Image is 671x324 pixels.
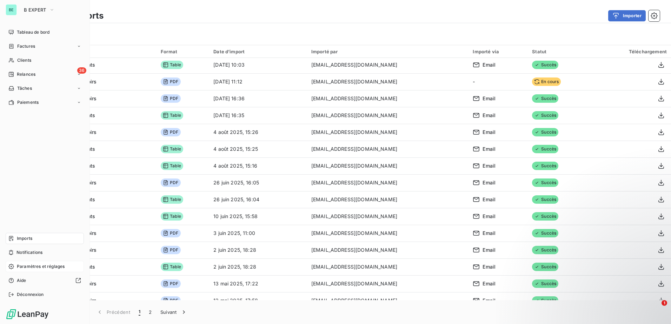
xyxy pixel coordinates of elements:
[209,242,307,258] td: 2 juin 2025, 18:28
[307,225,469,242] td: [EMAIL_ADDRESS][DOMAIN_NAME]
[139,309,140,316] span: 1
[483,112,496,119] span: Email
[209,56,307,73] td: [DATE] 10:03
[161,246,180,254] span: PDF
[209,275,307,292] td: 13 mai 2025, 17:22
[307,174,469,191] td: [EMAIL_ADDRESS][DOMAIN_NAME]
[483,247,496,254] span: Email
[532,128,558,136] span: Succès
[161,111,183,120] span: Table
[311,49,465,54] div: Importé par
[17,235,32,242] span: Imports
[156,305,192,319] button: Suivant
[209,141,307,157] td: 4 août 2025, 15:25
[307,90,469,107] td: [EMAIL_ADDRESS][DOMAIN_NAME]
[209,157,307,174] td: 4 août 2025, 15:16
[473,78,475,85] span: -
[161,77,180,86] span: PDF
[483,263,496,270] span: Email
[307,56,469,73] td: [EMAIL_ADDRESS][DOMAIN_NAME]
[307,191,469,208] td: [EMAIL_ADDRESS][DOMAIN_NAME]
[17,277,26,284] span: Aide
[473,49,524,54] div: Importé via
[17,263,65,270] span: Paramètres et réglages
[483,162,496,169] span: Email
[134,305,145,319] button: 1
[532,162,558,170] span: Succès
[161,49,205,54] div: Format
[145,305,156,319] button: 2
[209,124,307,141] td: 4 août 2025, 15:26
[161,296,180,305] span: PDF
[17,99,39,106] span: Paiements
[483,95,496,102] span: Email
[24,7,46,13] span: B EXPERT
[209,191,307,208] td: 26 juin 2025, 16:04
[77,67,86,74] span: 36
[483,213,496,220] span: Email
[307,242,469,258] td: [EMAIL_ADDRESS][DOMAIN_NAME]
[17,291,44,298] span: Déconnexion
[532,77,561,86] span: En cours
[161,162,183,170] span: Table
[532,111,558,120] span: Succès
[483,179,496,186] span: Email
[161,178,180,187] span: PDF
[161,195,183,204] span: Table
[161,263,183,271] span: Table
[532,246,558,254] span: Succès
[161,279,180,288] span: PDF
[209,225,307,242] td: 3 juin 2025, 11:00
[483,61,496,68] span: Email
[307,157,469,174] td: [EMAIL_ADDRESS][DOMAIN_NAME]
[307,141,469,157] td: [EMAIL_ADDRESS][DOMAIN_NAME]
[209,258,307,275] td: 2 juin 2025, 18:28
[209,90,307,107] td: [DATE] 16:36
[17,71,35,77] span: Relances
[17,85,32,92] span: Tâches
[532,195,558,204] span: Succès
[532,212,558,221] span: Succès
[161,229,180,237] span: PDF
[532,178,558,187] span: Succès
[17,29,49,35] span: Tableau de bord
[532,145,558,153] span: Succès
[483,230,496,237] span: Email
[307,124,469,141] td: [EMAIL_ADDRESS][DOMAIN_NAME]
[209,107,307,124] td: [DATE] 16:35
[161,61,183,69] span: Table
[307,275,469,292] td: [EMAIL_ADDRESS][DOMAIN_NAME]
[532,61,558,69] span: Succès
[161,145,183,153] span: Table
[662,300,667,306] span: 1
[647,300,664,317] iframe: Intercom live chat
[483,196,496,203] span: Email
[17,57,31,63] span: Clients
[608,10,646,21] button: Importer
[161,128,180,136] span: PDF
[307,258,469,275] td: [EMAIL_ADDRESS][DOMAIN_NAME]
[532,49,587,54] div: Statut
[531,256,671,305] iframe: Intercom notifications message
[17,43,35,49] span: Factures
[161,212,183,221] span: Table
[209,292,307,309] td: 12 mai 2025, 17:58
[6,275,84,286] a: Aide
[532,229,558,237] span: Succès
[209,208,307,225] td: 10 juin 2025, 15:58
[6,4,17,15] div: BE
[483,146,496,153] span: Email
[483,297,496,304] span: Email
[161,94,180,103] span: PDF
[307,107,469,124] td: [EMAIL_ADDRESS][DOMAIN_NAME]
[307,73,469,90] td: [EMAIL_ADDRESS][DOMAIN_NAME]
[213,49,303,54] div: Date d’import
[532,94,558,103] span: Succès
[209,174,307,191] td: 26 juin 2025, 16:05
[16,249,42,256] span: Notifications
[6,309,49,320] img: Logo LeanPay
[483,129,496,136] span: Email
[209,73,307,90] td: [DATE] 11:12
[34,48,152,55] div: Import
[596,49,667,54] div: Téléchargement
